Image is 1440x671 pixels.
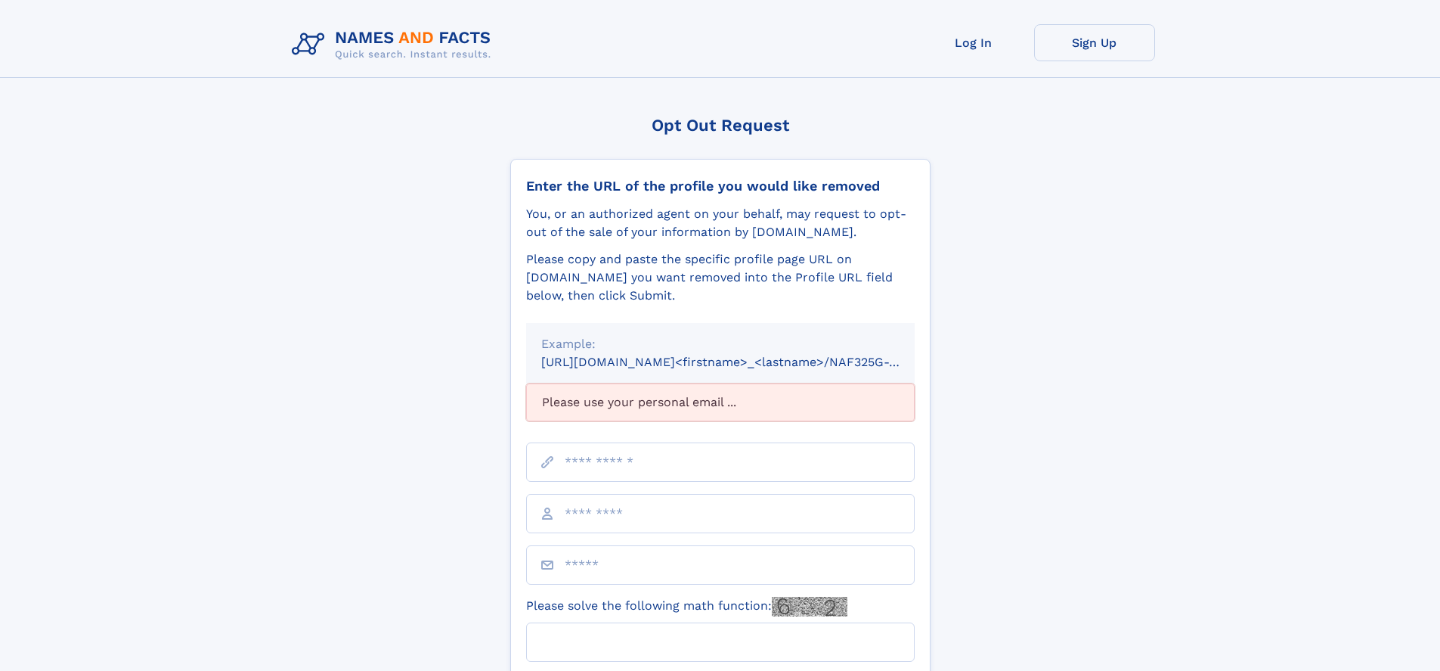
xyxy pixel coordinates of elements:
div: Opt Out Request [510,116,931,135]
div: Example: [541,335,900,353]
div: You, or an authorized agent on your behalf, may request to opt-out of the sale of your informatio... [526,205,915,241]
div: Please copy and paste the specific profile page URL on [DOMAIN_NAME] you want removed into the Pr... [526,250,915,305]
a: Sign Up [1034,24,1155,61]
small: [URL][DOMAIN_NAME]<firstname>_<lastname>/NAF325G-xxxxxxxx [541,355,943,369]
img: Logo Names and Facts [286,24,503,65]
a: Log In [913,24,1034,61]
label: Please solve the following math function: [526,597,847,617]
div: Enter the URL of the profile you would like removed [526,178,915,194]
div: Please use your personal email ... [526,384,915,421]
